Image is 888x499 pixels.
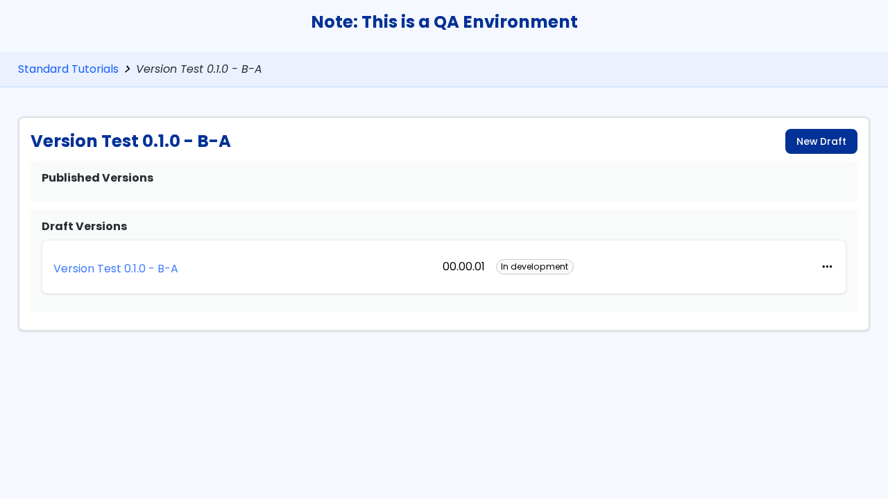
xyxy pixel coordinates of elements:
div: 00.00.01 [443,261,485,273]
a: Standard Tutorials [18,63,119,76]
span: Version Test 0.1.0 - B-A [136,63,265,76]
a: New Draft [785,129,857,154]
button: more_horiz [820,261,835,274]
span: chevron_right [119,63,136,76]
p: Version Test 0.1.0 - B-A [53,263,178,275]
div: In development [496,259,573,274]
a: Version Test 0.1.0 - B-A [53,252,178,282]
h2: Published Versions [42,172,846,184]
h2: Draft Versions [42,220,846,233]
h1: Version Test 0.1.0 - B-A [31,132,231,151]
